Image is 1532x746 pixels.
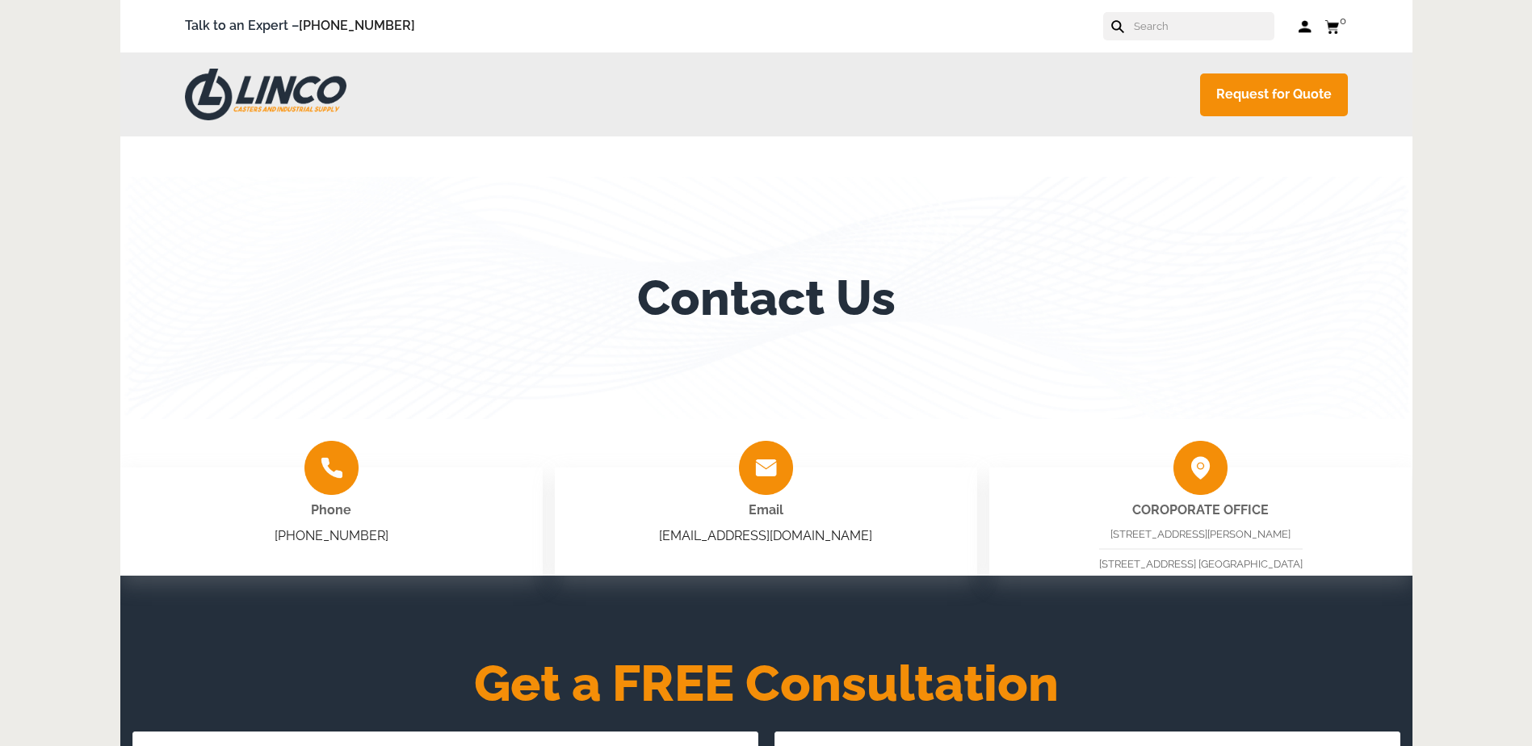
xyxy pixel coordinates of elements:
h2: Get a FREE Consultation [120,664,1412,703]
a: [PHONE_NUMBER] [275,528,388,543]
input: Search [1132,12,1274,40]
a: [EMAIL_ADDRESS][DOMAIN_NAME] [659,528,872,543]
img: group-2010.png [1173,441,1228,495]
img: group-2009.png [304,441,359,495]
span: Talk to an Expert – [185,15,415,37]
span: [STREET_ADDRESS][PERSON_NAME] [1110,528,1291,540]
img: LINCO CASTERS & INDUSTRIAL SUPPLY [185,69,346,120]
span: Email [749,502,783,518]
strong: COROPORATE OFFICE [1132,502,1269,518]
a: Log in [1299,19,1312,35]
a: [PHONE_NUMBER] [299,18,415,33]
a: 0 [1324,16,1348,36]
span: Phone [311,502,351,518]
h1: Contact Us [637,270,896,326]
span: [STREET_ADDRESS] [GEOGRAPHIC_DATA] [1099,558,1303,570]
img: group-2008.png [739,441,793,495]
span: 0 [1340,15,1346,27]
a: Request for Quote [1200,73,1348,116]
